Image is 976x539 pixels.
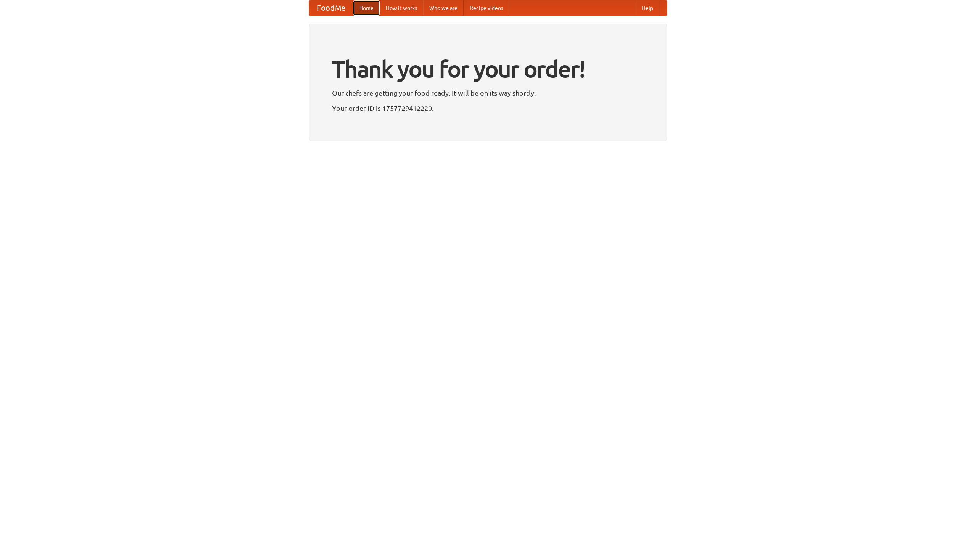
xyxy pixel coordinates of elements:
[423,0,464,16] a: Who we are
[309,0,353,16] a: FoodMe
[464,0,509,16] a: Recipe videos
[380,0,423,16] a: How it works
[332,102,644,114] p: Your order ID is 1757729412220.
[332,87,644,99] p: Our chefs are getting your food ready. It will be on its way shortly.
[353,0,380,16] a: Home
[332,51,644,87] h1: Thank you for your order!
[636,0,659,16] a: Help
